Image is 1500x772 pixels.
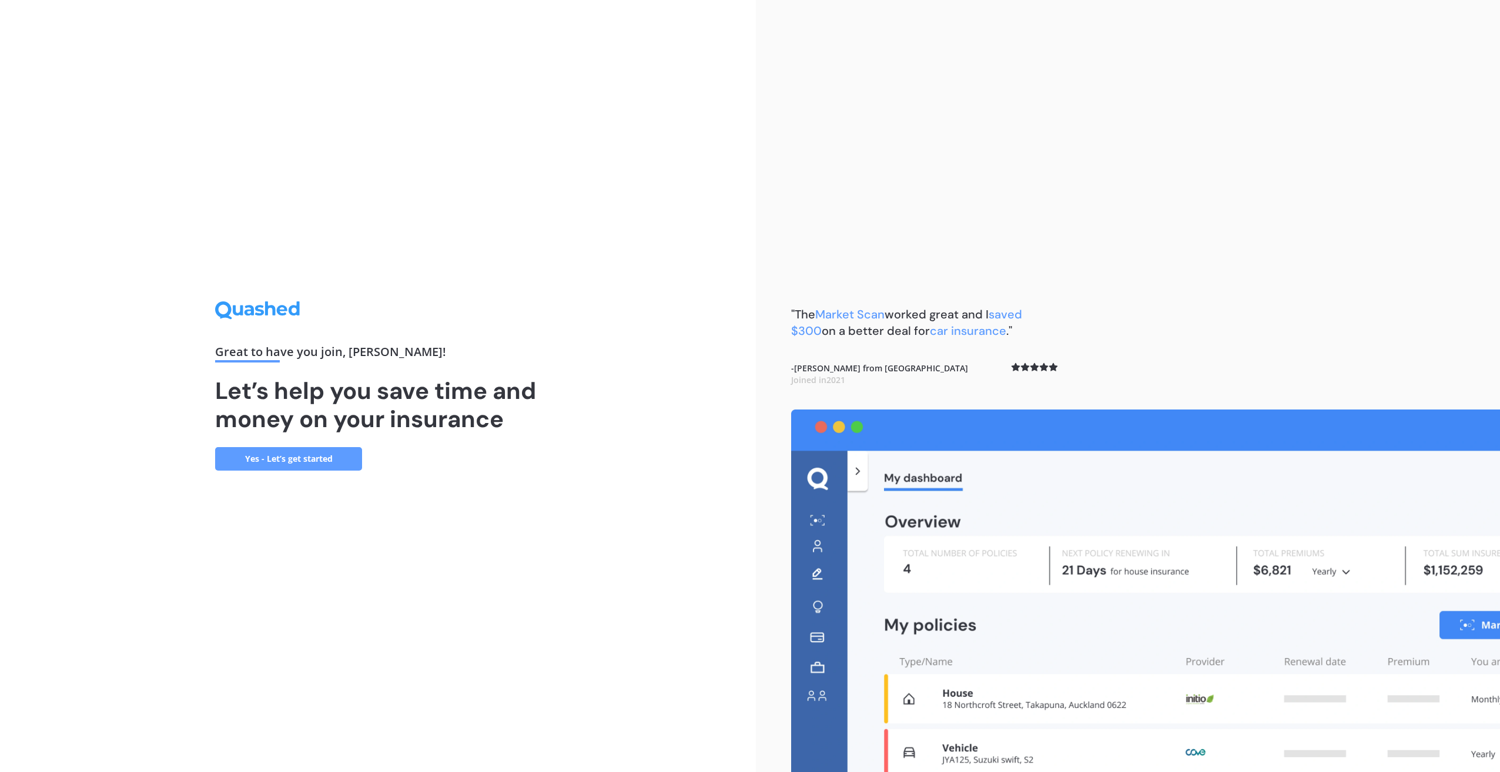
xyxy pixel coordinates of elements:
h1: Let’s help you save time and money on your insurance [215,377,541,433]
b: "The worked great and I on a better deal for ." [791,307,1022,338]
span: Joined in 2021 [791,374,845,385]
div: Great to have you join , [PERSON_NAME] ! [215,346,541,362]
span: car insurance [930,323,1006,338]
span: saved $300 [791,307,1022,338]
b: - [PERSON_NAME] from [GEOGRAPHIC_DATA] [791,362,968,385]
a: Yes - Let’s get started [215,447,362,471]
img: dashboard.webp [791,410,1500,772]
span: Market Scan [815,307,885,322]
